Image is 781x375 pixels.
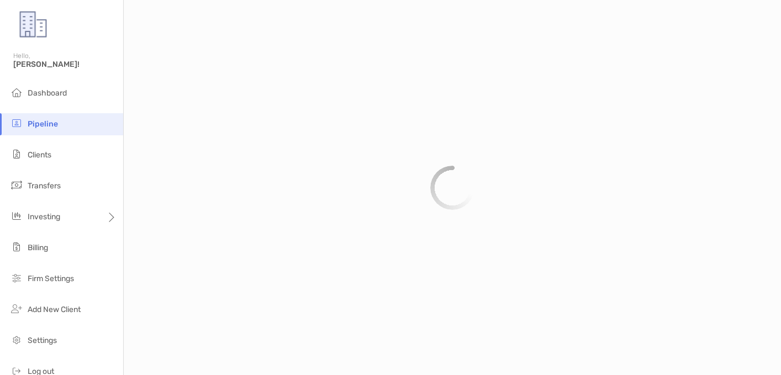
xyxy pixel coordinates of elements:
img: clients icon [10,147,23,161]
img: pipeline icon [10,117,23,130]
img: dashboard icon [10,86,23,99]
span: Clients [28,150,51,160]
img: transfers icon [10,178,23,192]
span: Dashboard [28,88,67,98]
img: add_new_client icon [10,302,23,315]
span: Transfers [28,181,61,191]
span: Add New Client [28,305,81,314]
span: Firm Settings [28,274,74,283]
img: settings icon [10,333,23,346]
img: firm-settings icon [10,271,23,284]
img: billing icon [10,240,23,253]
img: Zoe Logo [13,4,53,44]
img: investing icon [10,209,23,223]
span: Billing [28,243,48,252]
span: [PERSON_NAME]! [13,60,117,69]
span: Settings [28,336,57,345]
span: Pipeline [28,119,58,129]
span: Investing [28,212,60,221]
